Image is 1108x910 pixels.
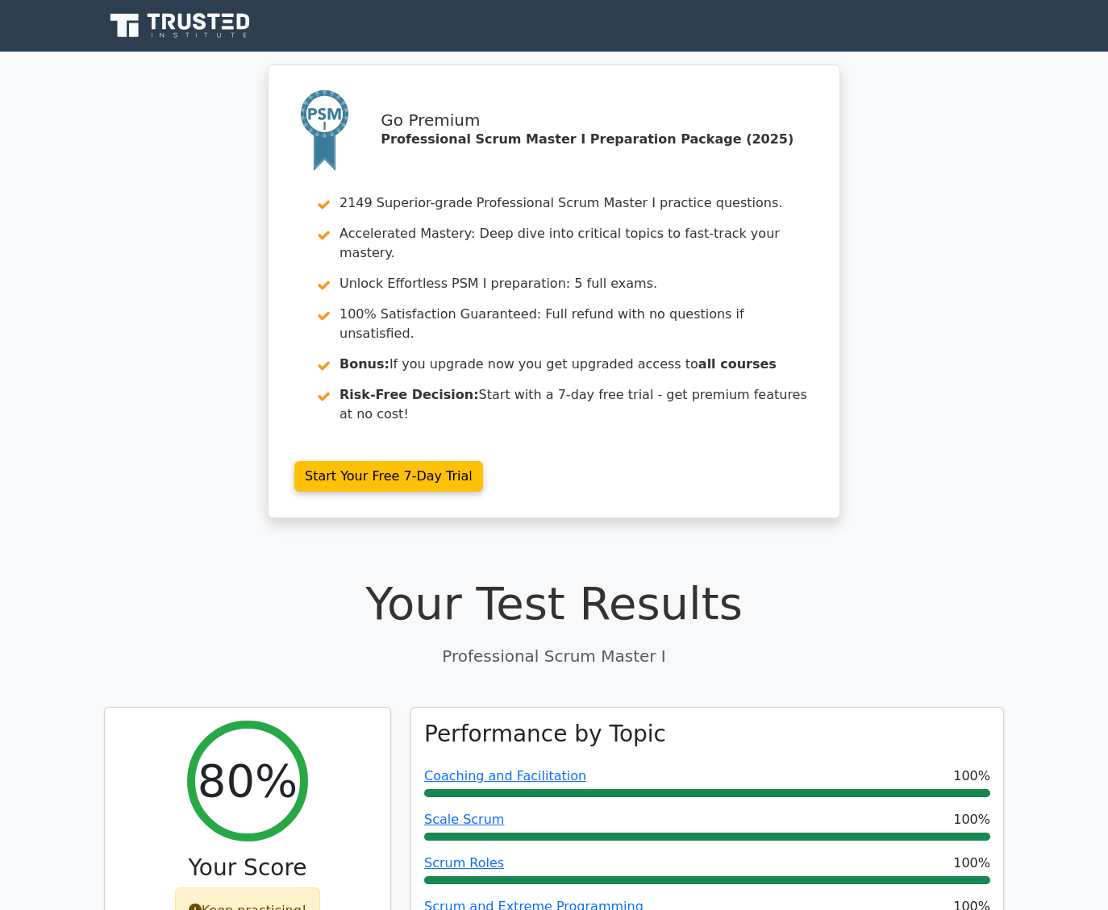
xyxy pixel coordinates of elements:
[424,855,504,871] a: Scrum Roles
[104,644,1004,668] p: Professional Scrum Master I
[104,576,1004,630] h1: Your Test Results
[953,810,990,829] span: 100%
[953,854,990,873] span: 100%
[424,768,586,783] a: Coaching and Facilitation
[424,812,504,827] a: Scale Scrum
[198,754,298,808] h2: 80%
[424,721,666,748] h3: Performance by Topic
[294,461,483,492] a: Start Your Free 7-Day Trial
[953,767,990,786] span: 100%
[118,854,377,882] h3: Your Score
